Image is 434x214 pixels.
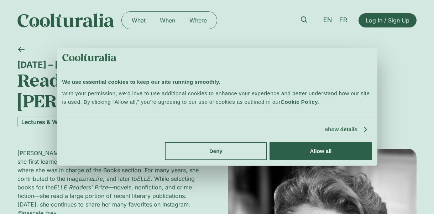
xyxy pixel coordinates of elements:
span: Log In / Sign Up [366,16,409,25]
a: Lectures & Workshops [17,117,87,127]
a: Where [182,15,214,26]
div: [DATE] – [DATE] 12:15 [17,60,417,70]
em: ELLE Readers’ Prize [54,184,108,191]
img: logo [62,53,117,61]
span: FR [339,16,347,24]
button: Deny [165,142,267,160]
em: ELLE [137,175,151,182]
a: When [153,15,182,26]
span: . [318,99,320,105]
h1: Reading Club: Contemporary Fiction with [PERSON_NAME] (Midday) [17,70,417,111]
span: With your permission, we’d love to use additional cookies to enhance your experience and better u... [62,90,370,105]
em: Lire [93,175,103,182]
a: Show details [324,125,366,134]
a: EN [320,15,336,25]
div: We use essential cookies to keep our site running smoothly. [62,78,372,86]
a: What [125,15,153,26]
nav: Menu [125,15,214,26]
a: Cookie Policy [281,99,318,105]
span: EN [323,16,332,24]
button: Allow all [270,142,372,160]
a: FR [336,15,351,25]
a: Log In / Sign Up [359,13,417,27]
